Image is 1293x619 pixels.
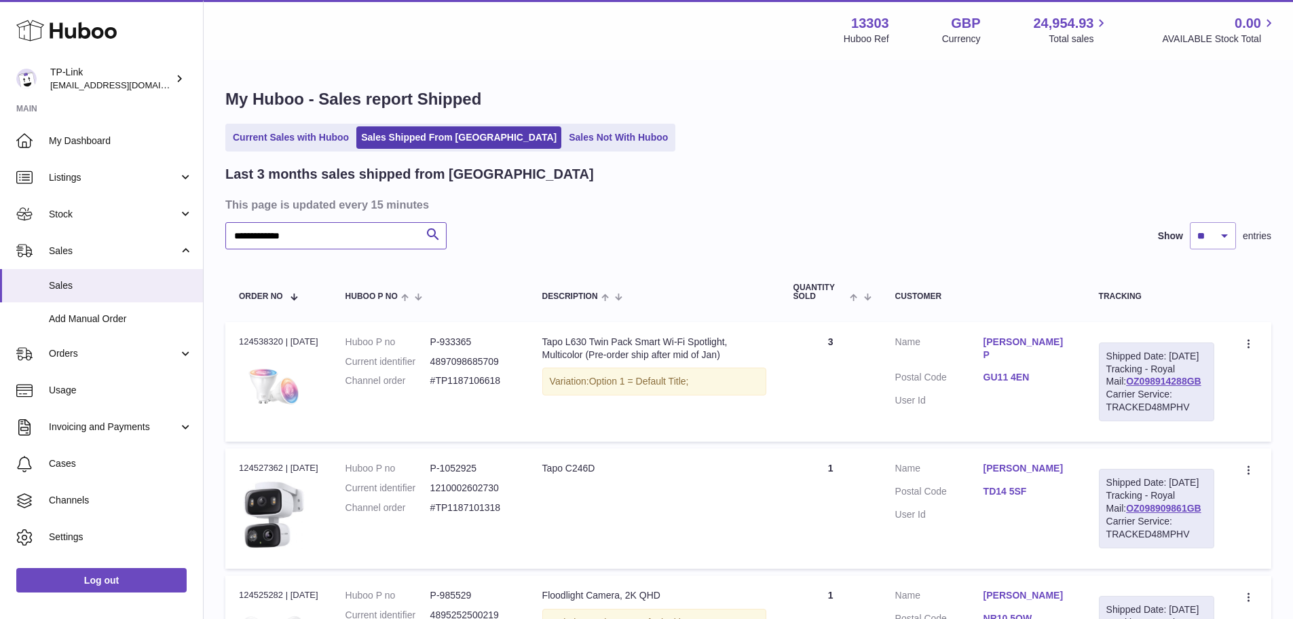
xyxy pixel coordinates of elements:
[780,322,882,442] td: 3
[430,589,515,602] dd: P-985529
[983,336,1072,361] a: [PERSON_NAME] P
[430,355,515,368] dd: 4897098685709
[942,33,981,46] div: Currency
[951,14,980,33] strong: GBP
[225,165,594,183] h2: Last 3 months sales shipped from [GEOGRAPHIC_DATA]
[895,589,983,605] dt: Name
[239,462,318,474] div: 124527362 | [DATE]
[430,501,515,514] dd: #TP1187101318
[1106,350,1207,363] div: Shipped Date: [DATE]
[793,283,847,301] span: Quantity Sold
[228,126,354,149] a: Current Sales with Huboo
[356,126,561,149] a: Sales Shipped From [GEOGRAPHIC_DATA]
[1162,14,1277,46] a: 0.00 AVAILABLE Stock Total
[1099,469,1214,548] div: Tracking - Royal Mail:
[430,374,515,387] dd: #TP1187106618
[345,374,430,387] dt: Channel order
[345,501,430,514] dt: Channel order
[16,568,187,593] a: Log out
[1126,376,1201,387] a: OZ098914288GB
[239,336,318,348] div: 124538320 | [DATE]
[49,531,193,544] span: Settings
[895,292,1072,301] div: Customer
[1235,14,1261,33] span: 0.00
[1158,230,1183,243] label: Show
[16,69,37,89] img: internalAdmin-13303@internal.huboo.com
[983,371,1072,384] a: GU11 4EN
[851,14,889,33] strong: 13303
[49,135,193,147] span: My Dashboard
[542,462,766,475] div: Tapo C246D
[225,197,1268,212] h3: This page is updated every 15 minutes
[564,126,673,149] a: Sales Not With Huboo
[239,479,307,552] img: 1753362243.jpg
[983,462,1072,475] a: [PERSON_NAME]
[542,336,766,361] div: Tapo L630 Twin Pack Smart Wi-Fi Spotlight, Multicolor (Pre-order ship after mid of Jan)
[49,347,179,360] span: Orders
[239,352,307,420] img: Tapo_L630_3000X3000_02_large_20220816013850p.jpg
[49,245,179,258] span: Sales
[345,292,398,301] span: Huboo P no
[983,589,1072,602] a: [PERSON_NAME]
[49,457,193,470] span: Cases
[430,482,515,495] dd: 1210002602730
[1106,476,1207,489] div: Shipped Date: [DATE]
[1099,292,1214,301] div: Tracking
[49,421,179,434] span: Invoicing and Payments
[49,279,193,292] span: Sales
[345,462,430,475] dt: Huboo P no
[239,292,283,301] span: Order No
[895,462,983,478] dt: Name
[239,589,318,601] div: 124525282 | [DATE]
[225,88,1271,110] h1: My Huboo - Sales report Shipped
[589,376,689,387] span: Option 1 = Default Title;
[49,313,193,325] span: Add Manual Order
[1033,14,1109,46] a: 24,954.93 Total sales
[49,208,179,221] span: Stock
[345,355,430,368] dt: Current identifier
[1049,33,1109,46] span: Total sales
[1126,503,1201,514] a: OZ098909861GB
[49,494,193,507] span: Channels
[895,336,983,365] dt: Name
[895,485,983,501] dt: Postal Code
[1033,14,1093,33] span: 24,954.93
[345,589,430,602] dt: Huboo P no
[1243,230,1271,243] span: entries
[895,371,983,387] dt: Postal Code
[50,66,172,92] div: TP-Link
[780,448,882,569] td: 1
[1106,515,1207,541] div: Carrier Service: TRACKED48MPHV
[542,368,766,395] div: Variation:
[1162,33,1277,46] span: AVAILABLE Stock Total
[50,79,200,90] span: [EMAIL_ADDRESS][DOMAIN_NAME]
[844,33,889,46] div: Huboo Ref
[345,482,430,495] dt: Current identifier
[1106,603,1207,616] div: Shipped Date: [DATE]
[542,292,598,301] span: Description
[1106,388,1207,414] div: Carrier Service: TRACKED48MPHV
[49,171,179,184] span: Listings
[430,462,515,475] dd: P-1052925
[49,384,193,397] span: Usage
[1099,342,1214,421] div: Tracking - Royal Mail:
[542,589,766,602] div: Floodlight Camera, 2K QHD
[430,336,515,349] dd: P-933365
[895,394,983,407] dt: User Id
[895,508,983,521] dt: User Id
[983,485,1072,498] a: TD14 5SF
[345,336,430,349] dt: Huboo P no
